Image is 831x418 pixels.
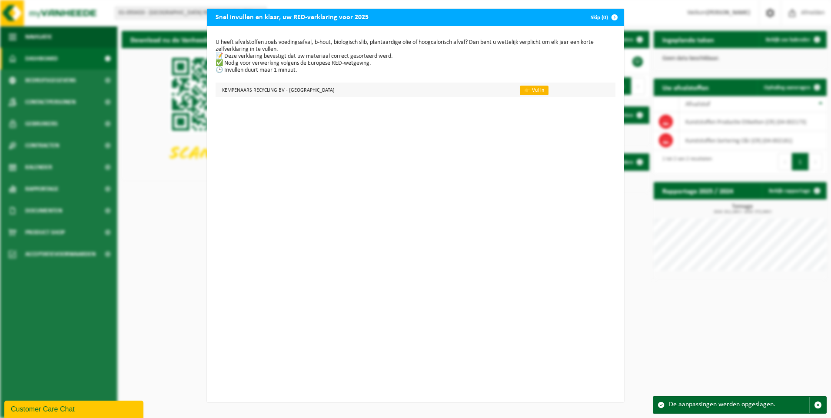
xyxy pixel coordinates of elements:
[216,39,615,74] p: U heeft afvalstoffen zoals voedingsafval, b-hout, biologisch slib, plantaardige olie of hoogcalor...
[207,9,377,25] h2: Snel invullen en klaar, uw RED-verklaring voor 2025
[520,86,548,95] a: 👉 Vul in
[4,399,145,418] iframe: chat widget
[216,83,512,97] td: KEMPENAARS RECYCLING BV - [GEOGRAPHIC_DATA]
[584,9,623,26] button: Skip (0)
